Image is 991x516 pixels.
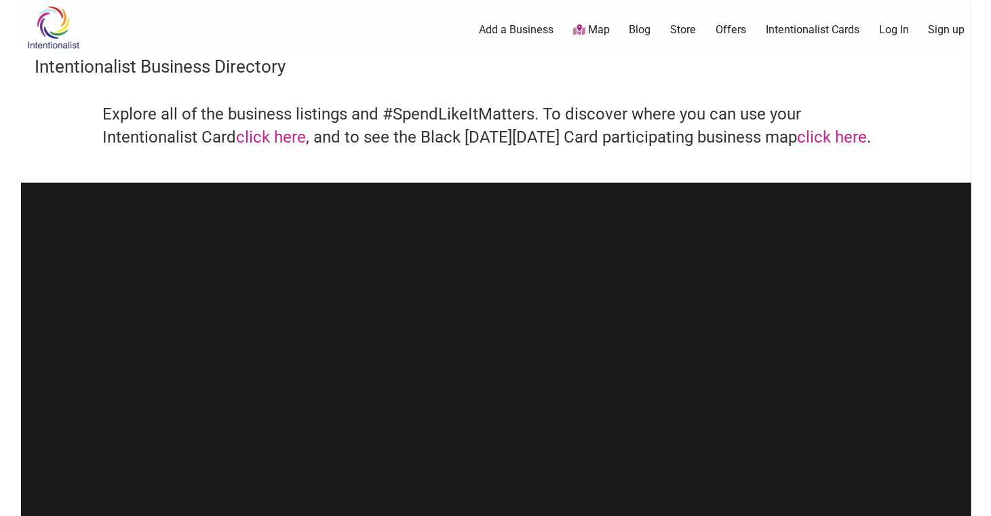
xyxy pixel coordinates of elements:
img: Intentionalist [21,5,85,50]
a: Intentionalist Cards [766,22,859,37]
a: Store [670,22,696,37]
a: click here [797,128,867,147]
a: Blog [629,22,650,37]
a: Sign up [928,22,965,37]
a: Add a Business [479,22,553,37]
a: click here [236,128,306,147]
a: Log In [878,22,908,37]
a: Offers [716,22,746,37]
h4: Explore all of the business listings and #SpendLikeItMatters. To discover where you can use your ... [102,103,889,149]
h3: Intentionalist Business Directory [35,54,957,79]
a: Map [572,22,609,38]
